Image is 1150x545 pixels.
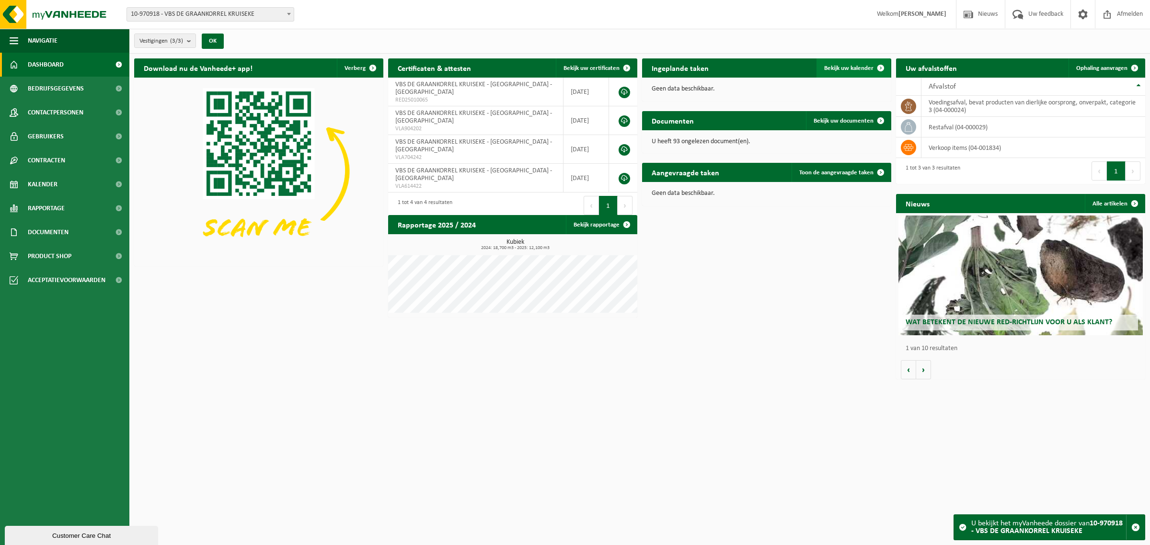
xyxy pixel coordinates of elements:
[652,138,882,145] p: U heeft 93 ongelezen document(en).
[921,96,1145,117] td: voedingsafval, bevat producten van dierlijke oorsprong, onverpakt, categorie 3 (04-000024)
[28,101,83,125] span: Contactpersonen
[906,318,1112,326] span: Wat betekent de nieuwe RED-richtlijn voor u als klant?
[896,194,939,213] h2: Nieuws
[898,216,1143,335] a: Wat betekent de nieuwe RED-richtlijn voor u als klant?
[642,111,703,130] h2: Documenten
[1126,161,1140,181] button: Next
[1076,65,1127,71] span: Ophaling aanvragen
[393,195,452,216] div: 1 tot 4 van 4 resultaten
[139,34,183,48] span: Vestigingen
[28,148,65,172] span: Contracten
[816,58,890,78] a: Bekijk uw kalender
[901,160,960,182] div: 1 tot 3 van 3 resultaten
[345,65,366,71] span: Verberg
[28,53,64,77] span: Dashboard
[799,170,874,176] span: Toon de aangevraagde taken
[28,268,105,292] span: Acceptatievoorwaarden
[921,117,1145,137] td: restafval (04-000029)
[563,78,609,106] td: [DATE]
[563,135,609,164] td: [DATE]
[395,81,552,96] span: VBS DE GRAANKORREL KRUISEKE - [GEOGRAPHIC_DATA] - [GEOGRAPHIC_DATA]
[556,58,636,78] a: Bekijk uw certificaten
[395,138,552,153] span: VBS DE GRAANKORREL KRUISEKE - [GEOGRAPHIC_DATA] - [GEOGRAPHIC_DATA]
[971,515,1126,540] div: U bekijkt het myVanheede dossier van
[916,360,931,379] button: Volgende
[901,360,916,379] button: Vorige
[28,220,69,244] span: Documenten
[652,190,882,197] p: Geen data beschikbaar.
[929,83,956,91] span: Afvalstof
[28,244,71,268] span: Product Shop
[127,8,294,21] span: 10-970918 - VBS DE GRAANKORREL KRUISEKE
[1107,161,1126,181] button: 1
[395,110,552,125] span: VBS DE GRAANKORREL KRUISEKE - [GEOGRAPHIC_DATA] - [GEOGRAPHIC_DATA]
[395,167,552,182] span: VBS DE GRAANKORREL KRUISEKE - [GEOGRAPHIC_DATA] - [GEOGRAPHIC_DATA]
[395,96,556,104] span: RED25010065
[642,163,729,182] h2: Aangevraagde taken
[28,29,57,53] span: Navigatie
[134,78,383,264] img: Download de VHEPlus App
[202,34,224,49] button: OK
[388,58,481,77] h2: Certificaten & attesten
[566,215,636,234] a: Bekijk rapportage
[28,196,65,220] span: Rapportage
[1085,194,1144,213] a: Alle artikelen
[395,125,556,133] span: VLA904202
[337,58,382,78] button: Verberg
[921,137,1145,158] td: verkoop items (04-001834)
[642,58,718,77] h2: Ingeplande taken
[824,65,874,71] span: Bekijk uw kalender
[563,164,609,193] td: [DATE]
[134,58,262,77] h2: Download nu de Vanheede+ app!
[28,172,57,196] span: Kalender
[170,38,183,44] count: (3/3)
[134,34,196,48] button: Vestigingen(3/3)
[563,106,609,135] td: [DATE]
[388,215,485,234] h2: Rapportage 2025 / 2024
[1069,58,1144,78] a: Ophaling aanvragen
[971,520,1123,535] strong: 10-970918 - VBS DE GRAANKORREL KRUISEKE
[599,196,618,215] button: 1
[395,182,556,190] span: VLA614422
[563,65,620,71] span: Bekijk uw certificaten
[393,246,637,250] span: 2024: 18,700 m3 - 2025: 12,100 m3
[395,154,556,161] span: VLA704242
[5,524,160,545] iframe: chat widget
[906,345,1140,352] p: 1 van 10 resultaten
[28,125,64,148] span: Gebruikers
[126,7,294,22] span: 10-970918 - VBS DE GRAANKORREL KRUISEKE
[898,11,946,18] strong: [PERSON_NAME]
[896,58,966,77] h2: Uw afvalstoffen
[393,239,637,250] h3: Kubiek
[584,196,599,215] button: Previous
[618,196,632,215] button: Next
[652,86,882,92] p: Geen data beschikbaar.
[806,111,890,130] a: Bekijk uw documenten
[792,163,890,182] a: Toon de aangevraagde taken
[28,77,84,101] span: Bedrijfsgegevens
[1092,161,1107,181] button: Previous
[814,118,874,124] span: Bekijk uw documenten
